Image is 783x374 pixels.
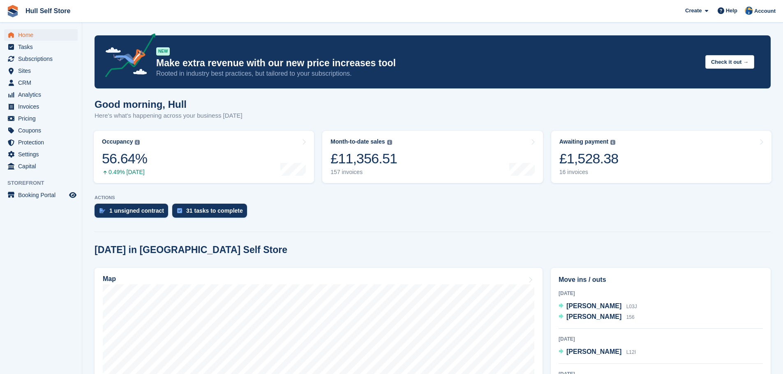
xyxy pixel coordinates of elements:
[566,313,621,320] span: [PERSON_NAME]
[95,111,243,121] p: Here's what's happening across your business [DATE]
[559,275,763,285] h2: Move ins / outs
[626,349,636,355] span: L12I
[726,7,737,15] span: Help
[330,169,397,176] div: 157 invoices
[387,140,392,145] img: icon-info-grey-7440780725fd019a000dd9b08b2336e03edf1995a4989e88bcd33f0948082b44.svg
[186,207,243,214] div: 31 tasks to complete
[109,207,164,214] div: 1 unsigned contract
[22,4,74,18] a: Hull Self Store
[559,150,619,167] div: £1,528.38
[685,7,702,15] span: Create
[4,89,78,100] a: menu
[177,208,182,213] img: task-75834270c22a3079a89374b754ae025e5fb1db73e45f91037f5363f120a921f8.svg
[330,150,397,167] div: £11,356.51
[102,150,147,167] div: 56.64%
[7,179,82,187] span: Storefront
[18,41,67,53] span: Tasks
[4,77,78,88] a: menu
[4,65,78,77] a: menu
[18,29,67,41] span: Home
[94,131,314,183] a: Occupancy 56.64% 0.49% [DATE]
[18,77,67,88] span: CRM
[566,302,621,309] span: [PERSON_NAME]
[95,204,172,222] a: 1 unsigned contract
[559,301,637,312] a: [PERSON_NAME] L03J
[18,160,67,172] span: Capital
[330,138,385,145] div: Month-to-date sales
[4,125,78,136] a: menu
[18,89,67,100] span: Analytics
[18,149,67,160] span: Settings
[559,290,763,297] div: [DATE]
[322,131,543,183] a: Month-to-date sales £11,356.51 157 invoices
[754,7,776,15] span: Account
[566,348,621,355] span: [PERSON_NAME]
[95,195,771,200] p: ACTIONS
[4,29,78,41] a: menu
[551,131,771,183] a: Awaiting payment £1,528.38 16 invoices
[4,137,78,148] a: menu
[18,189,67,201] span: Booking Portal
[102,138,133,145] div: Occupancy
[4,189,78,201] a: menu
[103,275,116,283] h2: Map
[156,69,699,78] p: Rooted in industry best practices, but tailored to your subscriptions.
[559,347,636,358] a: [PERSON_NAME] L12I
[4,160,78,172] a: menu
[172,204,251,222] a: 31 tasks to complete
[18,125,67,136] span: Coupons
[626,304,637,309] span: L03J
[4,41,78,53] a: menu
[4,53,78,65] a: menu
[68,190,78,200] a: Preview store
[156,47,170,56] div: NEW
[18,113,67,124] span: Pricing
[135,140,140,145] img: icon-info-grey-7440780725fd019a000dd9b08b2336e03edf1995a4989e88bcd33f0948082b44.svg
[102,169,147,176] div: 0.49% [DATE]
[95,244,287,256] h2: [DATE] in [GEOGRAPHIC_DATA] Self Store
[95,99,243,110] h1: Good morning, Hull
[7,5,19,17] img: stora-icon-8386f47178a22dfd0bd8f6a31ec36ba5ce8667c1dd55bd0f319d3a0aa187defe.svg
[18,101,67,112] span: Invoices
[705,55,754,69] button: Check it out →
[610,140,615,145] img: icon-info-grey-7440780725fd019a000dd9b08b2336e03edf1995a4989e88bcd33f0948082b44.svg
[559,169,619,176] div: 16 invoices
[18,53,67,65] span: Subscriptions
[4,149,78,160] a: menu
[626,314,635,320] span: 156
[156,57,699,69] p: Make extra revenue with our new price increases tool
[4,101,78,112] a: menu
[559,138,609,145] div: Awaiting payment
[4,113,78,124] a: menu
[99,208,105,213] img: contract_signature_icon-13c848040528278c33f63329250d36e43548de30e8caae1d1a13099fd9432cc5.svg
[745,7,753,15] img: Hull Self Store
[18,137,67,148] span: Protection
[98,33,156,80] img: price-adjustments-announcement-icon-8257ccfd72463d97f412b2fc003d46551f7dbcb40ab6d574587a9cd5c0d94...
[559,312,635,323] a: [PERSON_NAME] 156
[559,335,763,343] div: [DATE]
[18,65,67,77] span: Sites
